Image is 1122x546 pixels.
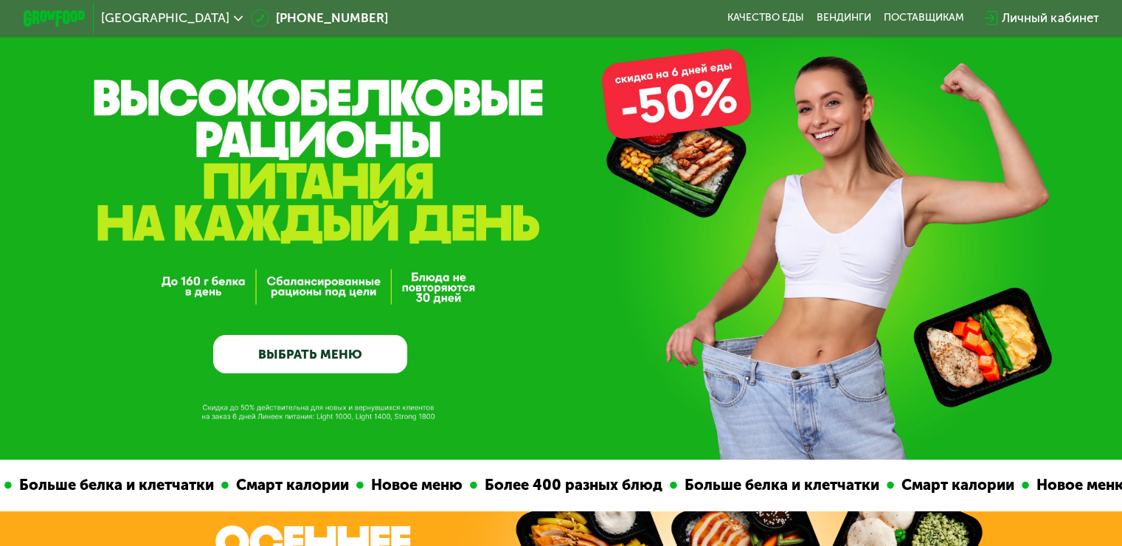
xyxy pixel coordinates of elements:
a: ВЫБРАТЬ МЕНЮ [213,335,407,374]
div: Более 400 разных блюд [477,474,669,497]
a: [PHONE_NUMBER] [251,9,388,27]
a: Вендинги [817,12,871,24]
div: поставщикам [884,12,964,24]
div: Больше белка и клетчатки [676,474,886,497]
div: Личный кабинет [1002,9,1098,27]
a: Качество еды [727,12,804,24]
div: Смарт калории [228,474,356,497]
div: Новое меню [363,474,469,497]
div: Смарт калории [893,474,1021,497]
span: [GEOGRAPHIC_DATA] [101,12,229,24]
div: Больше белка и клетчатки [11,474,221,497]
